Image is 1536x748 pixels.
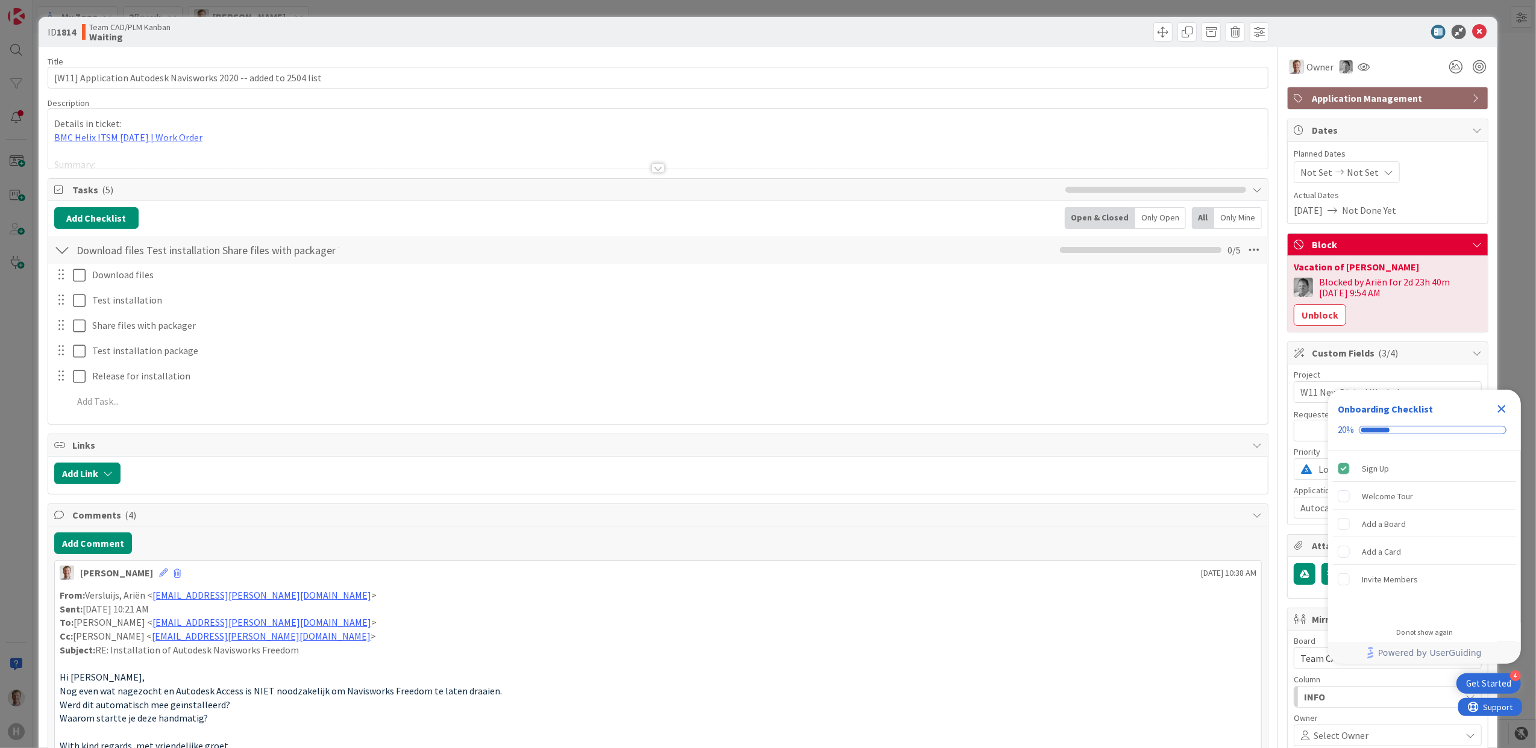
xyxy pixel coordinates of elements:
span: ( 4 ) [125,509,136,521]
strong: Cc: [60,630,73,642]
div: Invite Members [1362,572,1418,587]
strong: Sent: [60,603,83,615]
p: [PERSON_NAME] < > [60,629,1257,643]
span: Waarom startte je deze handmatig? [60,712,208,724]
strong: To: [60,616,74,628]
span: Tasks [72,182,1060,197]
span: [DATE] 10:38 AM [1201,567,1256,579]
span: Actual Dates [1294,189,1482,202]
span: ID [48,25,76,39]
div: Checklist progress: 20% [1338,425,1511,435]
div: All [1192,207,1214,229]
div: Checklist Container [1328,390,1521,664]
button: Add Comment [54,532,132,554]
span: Owner [1294,714,1318,722]
span: Comments [72,508,1247,522]
div: Priority [1294,447,1482,456]
strong: Subject: [60,644,95,656]
div: 4 [1510,670,1521,681]
span: ( 3/4 ) [1378,347,1398,359]
span: Autocad [1300,500,1461,515]
p: Versluijs, Ariën < > [60,588,1257,602]
a: Powered by UserGuiding [1334,642,1515,664]
p: Test installation package [92,344,1259,358]
label: Title [48,56,63,67]
div: Only Mine [1214,207,1262,229]
span: [DATE] [1294,203,1323,217]
p: Download files [92,268,1259,282]
div: Vacation of [PERSON_NAME] [1294,262,1482,272]
span: Nog even wat nagezocht en Autodesk Access is NIET noodzakelijk om Navisworks Freedom te laten dra... [60,685,502,697]
span: Application Management [1312,91,1466,105]
span: ( 5 ) [102,184,113,196]
span: Support [25,2,55,16]
span: Planned Dates [1294,148,1482,160]
span: Links [72,438,1247,452]
span: INFO [1304,689,1325,705]
span: Not Done Yet [1342,203,1396,217]
p: Test installation [92,293,1259,307]
div: 20% [1338,425,1354,435]
b: Waiting [89,32,171,42]
button: Unblock [1294,304,1346,326]
strong: From: [60,589,85,601]
div: Welcome Tour [1362,489,1413,503]
a: [EMAIL_ADDRESS][PERSON_NAME][DOMAIN_NAME] [152,630,371,642]
span: Attachments [1312,538,1466,553]
div: Application (CAD/PLM) [1294,486,1482,494]
div: Welcome Tour is incomplete. [1333,483,1516,510]
span: W11 New Digital Workplace [1300,384,1455,400]
button: Add Link [54,463,121,484]
span: Description [48,98,89,108]
p: RE: Installation of Autodesk Navisworks Freedom [60,643,1257,657]
b: 1814 [57,26,76,38]
button: Add Checklist [54,207,139,229]
span: Select Owner [1314,728,1368,743]
input: Add Checklist... [72,239,343,261]
span: Team CAD/PLM Kanban [1300,652,1398,664]
p: [PERSON_NAME] < > [60,616,1257,629]
div: Blocked by Ariën for 2d 23h 40m [DATE] 9:54 AM [1319,276,1482,298]
div: Invite Members is incomplete. [1333,566,1516,593]
div: Get Started [1466,678,1511,690]
span: Powered by UserGuiding [1378,646,1482,660]
div: Footer [1328,642,1521,664]
span: Dates [1312,123,1466,137]
span: Not Set [1347,165,1379,179]
span: Column [1294,675,1320,684]
p: [DATE] 10:21 AM [60,602,1257,616]
img: BO [60,566,74,580]
div: Add a Card [1362,544,1401,559]
span: Not Set [1300,165,1332,179]
div: Add a Card is incomplete. [1333,538,1516,565]
div: Sign Up is complete. [1333,455,1516,482]
div: Add a Board [1362,517,1406,531]
div: Do not show again [1396,628,1453,637]
span: Block [1312,237,1466,252]
input: type card name here... [48,67,1269,89]
span: Custom Fields [1312,346,1466,360]
span: Board [1294,637,1315,645]
span: 0 / 5 [1227,243,1241,257]
span: Team CAD/PLM Kanban [89,22,171,32]
div: Close Checklist [1492,399,1511,419]
div: Sign Up [1362,461,1389,476]
span: Hi [PERSON_NAME], [60,671,145,683]
label: Requester [1294,409,1332,420]
img: AV [1340,60,1353,73]
a: [EMAIL_ADDRESS][PERSON_NAME][DOMAIN_NAME] [152,589,371,601]
div: Checklist items [1328,450,1521,620]
div: Onboarding Checklist [1338,402,1433,416]
a: [EMAIL_ADDRESS][PERSON_NAME][DOMAIN_NAME] [152,616,371,628]
span: Low [1318,461,1455,478]
img: AV [1294,278,1313,297]
img: BO [1290,60,1304,74]
div: Only Open [1135,207,1186,229]
span: Werd dit automatisch mee geïnstalleerd? [60,699,230,711]
p: Details in ticket: [54,117,1262,131]
a: BMC Helix ITSM [DATE] | Work Order [54,131,202,143]
p: Share files with packager [92,319,1259,332]
button: INFO [1294,686,1482,708]
div: [PERSON_NAME] [80,566,153,580]
p: Release for installation [92,369,1259,383]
